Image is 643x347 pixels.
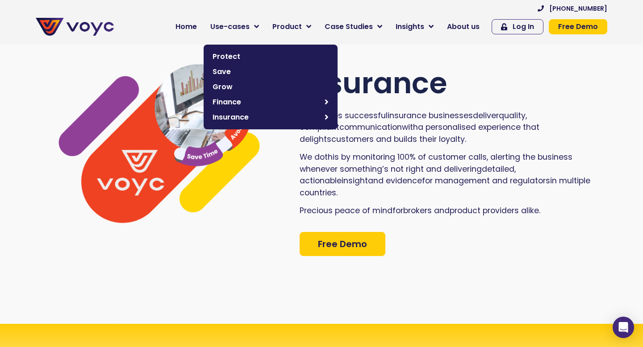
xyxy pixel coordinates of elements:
[318,18,389,36] a: Case Studies
[300,205,304,216] span: P
[403,205,450,216] span: brokers and
[473,110,499,121] span: deliver
[266,18,318,36] a: Product
[549,5,607,12] span: [PHONE_NUMBER]
[402,122,418,132] span: with
[208,64,333,79] a: Save
[514,205,540,216] span: s alike.
[169,18,204,36] a: Home
[208,49,333,64] a: Protect
[325,21,373,32] span: Case Studies
[300,232,385,256] a: Free Demo
[462,164,482,174] span: ering
[208,79,333,95] a: Grow
[208,95,333,110] a: Finance
[613,317,634,338] div: Open Intercom Messenger
[318,240,367,248] span: Free Demo
[331,134,369,145] span: customer
[304,205,392,216] span: recious peace of mind
[213,97,320,107] span: Finance
[447,21,480,32] span: About us
[546,175,550,186] span: s
[450,205,514,216] span: product provider
[339,122,402,132] span: communication
[465,134,466,145] span: .
[369,134,465,145] span: s and builds their loyalty
[208,110,333,125] a: Insurance
[388,110,463,121] span: insurance business
[325,152,473,162] span: this by monitoring 100% of customer c
[300,152,325,162] span: We do
[300,110,388,121] span: Voyc helps successful
[396,21,424,32] span: Insights
[422,175,546,186] span: for management and regulator
[213,82,329,92] span: Grow
[538,5,607,12] a: [PHONE_NUMBER]
[389,18,440,36] a: Insights
[213,66,329,77] span: Save
[300,175,590,198] span: in multiple countries.
[342,175,368,186] span: insight
[392,205,403,216] span: for
[473,152,482,162] span: all
[300,152,572,174] span: s, alerting the business whenever something’s not right and deliv
[499,110,526,121] span: quality
[549,19,607,34] a: Free Demo
[492,19,543,34] a: Log In
[463,110,473,121] span: es
[440,18,486,36] a: About us
[272,21,302,32] span: Product
[210,21,250,32] span: Use-cases
[513,23,534,30] span: Log In
[204,18,266,36] a: Use-cases
[213,51,329,62] span: Protect
[300,122,539,144] span: that delights
[36,18,114,36] img: voyc-full-logo
[300,66,595,101] h2: Insurance
[175,21,197,32] span: Home
[558,23,598,30] span: Free Demo
[213,112,320,123] span: Insurance
[418,122,521,132] span: a personalised experience
[368,175,422,186] span: and evidence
